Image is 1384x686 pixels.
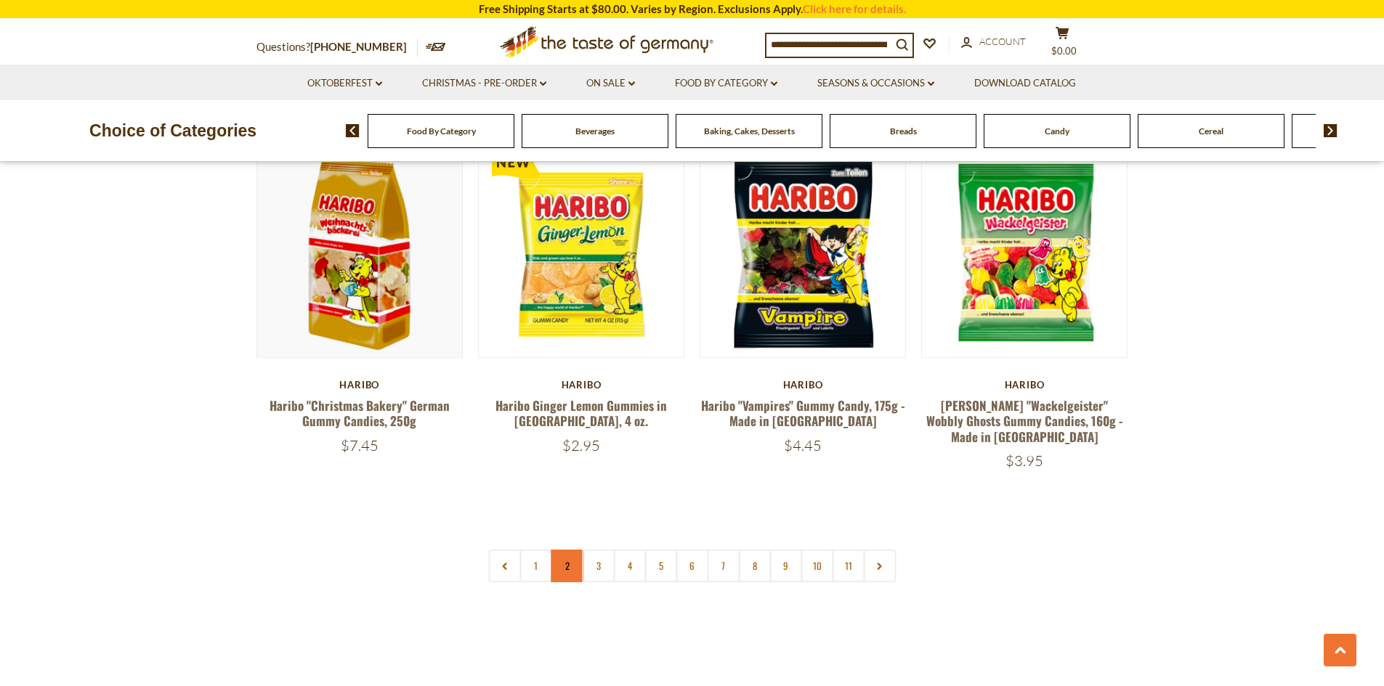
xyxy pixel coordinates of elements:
span: $7.45 [341,436,379,454]
span: $3.95 [1005,452,1043,470]
a: On Sale [586,75,635,91]
a: Breads [890,126,917,136]
img: Haribo [257,152,463,357]
a: Oktoberfest [307,75,382,91]
a: Cereal [1199,126,1223,136]
a: 10 [801,550,833,582]
a: Account [961,34,1026,50]
a: 2 [551,550,583,582]
a: Haribo "Vampires" Gummy Candy, 175g - Made in [GEOGRAPHIC_DATA] [701,396,905,430]
a: 8 [738,550,771,582]
a: Haribo "Christmas Bakery" German Gummy Candies, 250g [270,396,450,430]
button: $0.00 [1041,26,1085,62]
span: Account [979,36,1026,47]
a: Seasons & Occasions [817,75,934,91]
a: 9 [769,550,802,582]
a: Download Catalog [974,75,1076,91]
a: 7 [707,550,740,582]
img: next arrow [1324,124,1338,137]
a: 4 [613,550,646,582]
p: Questions? [256,38,418,57]
div: Haribo [478,379,685,391]
a: Food By Category [407,126,476,136]
a: Baking, Cakes, Desserts [704,126,795,136]
img: Haribo [922,152,1128,357]
a: [PHONE_NUMBER] [310,40,407,53]
span: $0.00 [1051,45,1077,57]
a: Click here for details. [803,2,906,15]
span: $2.95 [562,436,600,454]
img: Haribo [700,152,906,357]
img: Haribo [479,152,684,357]
img: previous arrow [346,124,360,137]
a: 6 [676,550,708,582]
a: 1 [519,550,552,582]
a: 11 [832,550,865,582]
a: Christmas - PRE-ORDER [422,75,546,91]
a: Food By Category [675,75,777,91]
a: Haribo Ginger Lemon Gummies in [GEOGRAPHIC_DATA], 4 oz. [495,396,667,430]
div: Haribo [921,379,1128,391]
a: 3 [582,550,615,582]
a: 5 [644,550,677,582]
a: [PERSON_NAME] "Wackelgeister" Wobbly Ghosts Gummy Candies, 160g - Made in [GEOGRAPHIC_DATA] [926,396,1123,446]
a: Candy [1045,126,1069,136]
a: Beverages [575,126,615,136]
span: $4.45 [784,436,822,454]
div: Haribo [256,379,464,391]
div: Haribo [700,379,907,391]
